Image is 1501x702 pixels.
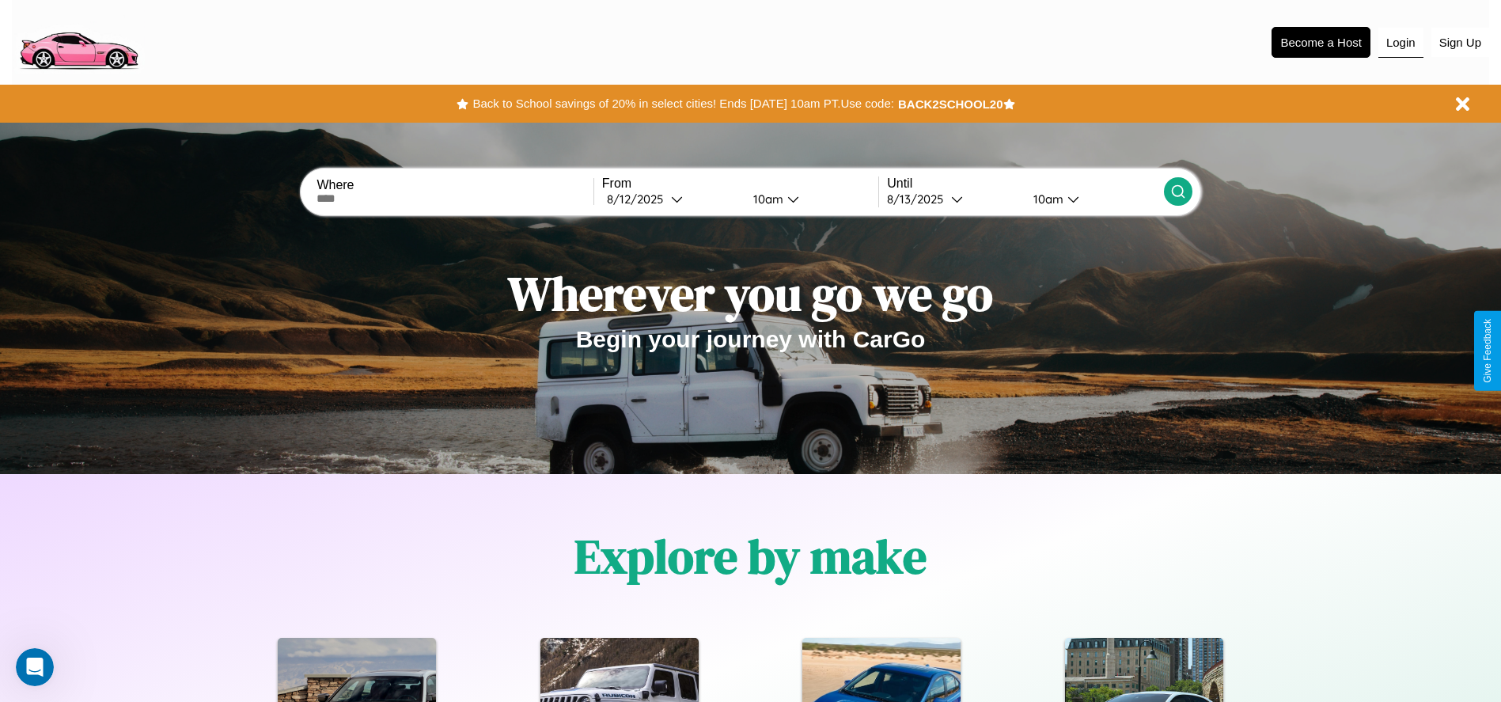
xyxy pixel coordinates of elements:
iframe: Intercom live chat [16,648,54,686]
h1: Explore by make [574,524,927,589]
button: Sign Up [1431,28,1489,57]
label: Until [887,176,1163,191]
div: 10am [1025,192,1067,207]
div: 8 / 12 / 2025 [607,192,671,207]
button: 10am [741,191,879,207]
button: Back to School savings of 20% in select cities! Ends [DATE] 10am PT.Use code: [468,93,897,115]
div: 8 / 13 / 2025 [887,192,951,207]
img: logo [12,8,145,74]
b: BACK2SCHOOL20 [898,97,1003,111]
button: Become a Host [1272,27,1370,58]
button: 8/12/2025 [602,191,741,207]
button: 10am [1021,191,1164,207]
label: Where [316,178,593,192]
button: Login [1378,28,1423,58]
div: 10am [745,192,787,207]
label: From [602,176,878,191]
div: Give Feedback [1482,319,1493,383]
